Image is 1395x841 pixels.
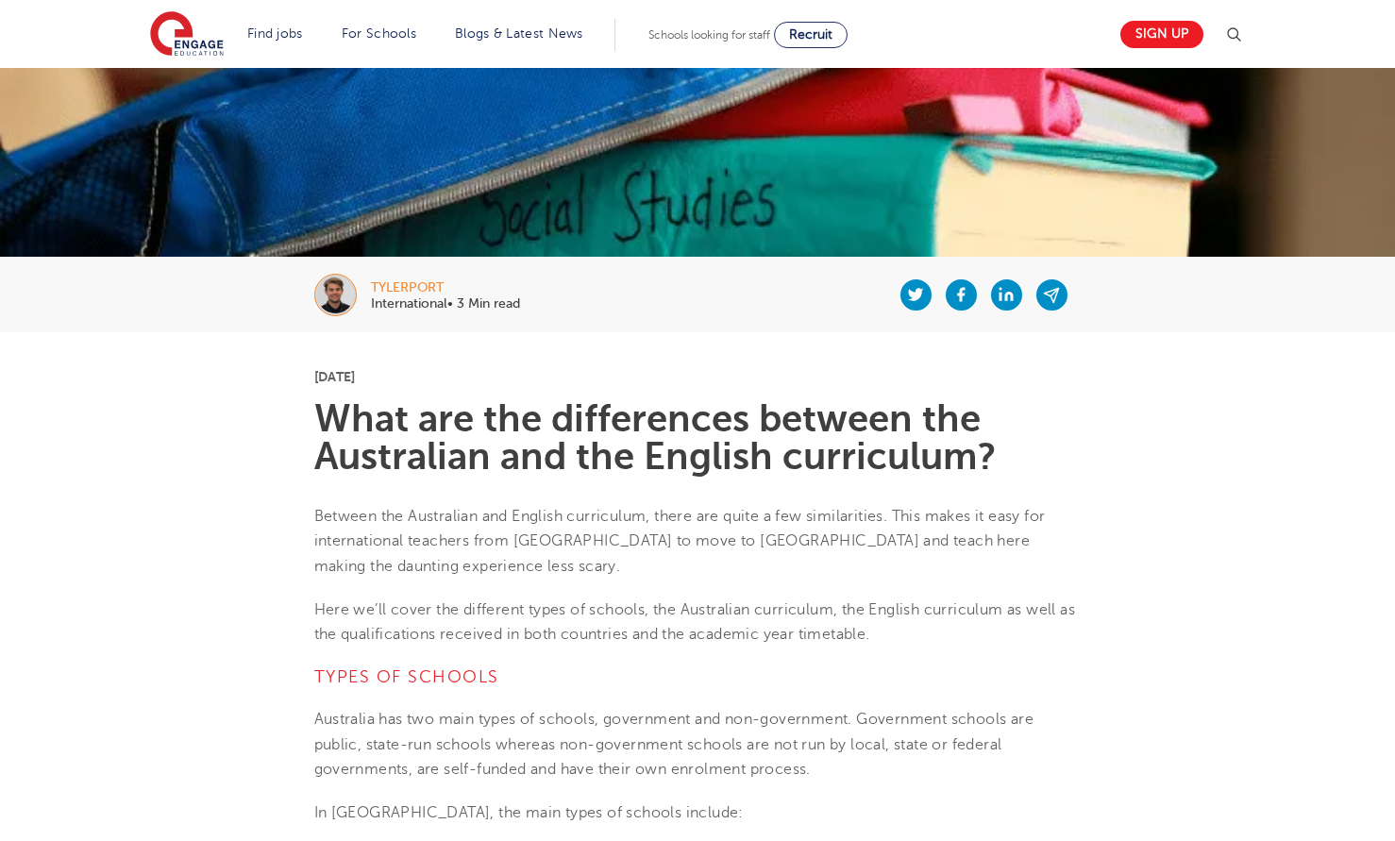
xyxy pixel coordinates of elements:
h4: Types of schools [314,665,1082,688]
div: tylerport [371,281,520,294]
p: International• 3 Min read [371,297,520,311]
a: Recruit [774,22,848,48]
span: Recruit [789,27,832,42]
p: In [GEOGRAPHIC_DATA], the main types of schools include: [314,800,1082,825]
img: Engage Education [150,11,224,59]
a: For Schools [342,26,416,41]
p: Australia has two main types of schools, government and non-government. Government schools are pu... [314,707,1082,782]
p: Between the Australian and English curriculum, there are quite a few similarities. This makes it ... [314,504,1082,579]
a: Sign up [1120,21,1203,48]
p: [DATE] [314,370,1082,383]
p: Here we’ll cover the different types of schools, the Australian curriculum, the English curriculu... [314,597,1082,648]
span: Schools looking for staff [648,28,770,42]
h1: What are the differences between the Australian and the English curriculum? [314,400,1082,476]
a: Blogs & Latest News [455,26,583,41]
a: Find jobs [247,26,303,41]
